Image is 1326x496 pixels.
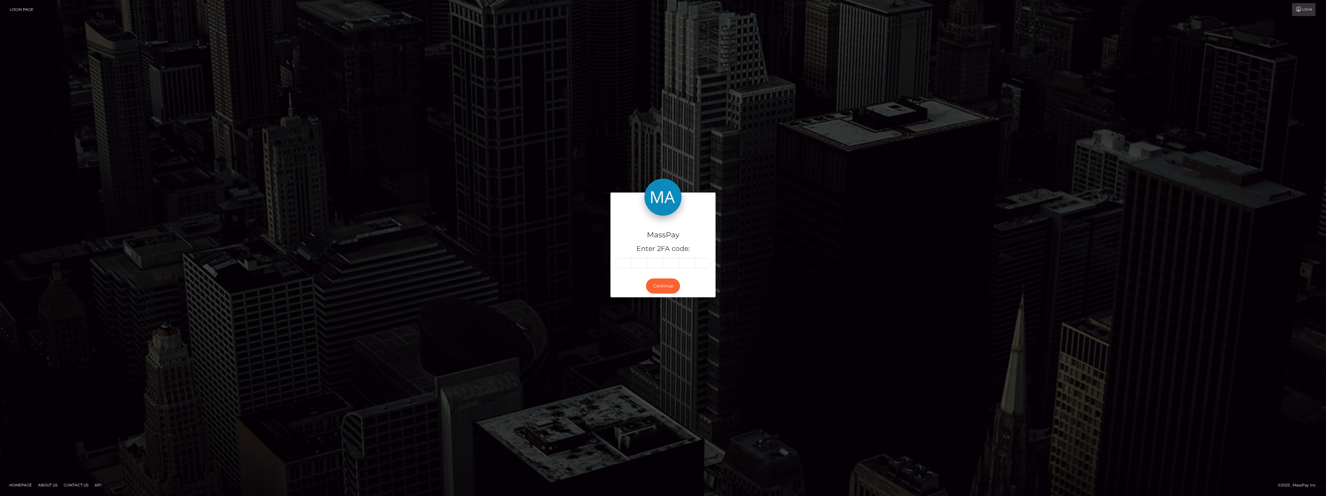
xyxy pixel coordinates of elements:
h4: MassPay [615,230,711,240]
a: API [92,480,104,490]
img: MassPay [644,179,682,216]
a: Login Page [10,3,33,16]
a: Contact Us [61,480,91,490]
h5: Enter 2FA code: [615,244,711,254]
button: Continue [646,278,680,294]
a: Homepage [7,480,34,490]
div: © 2025 , MassPay Inc. [1278,482,1321,489]
a: About Us [36,480,60,490]
a: Login [1292,3,1315,16]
